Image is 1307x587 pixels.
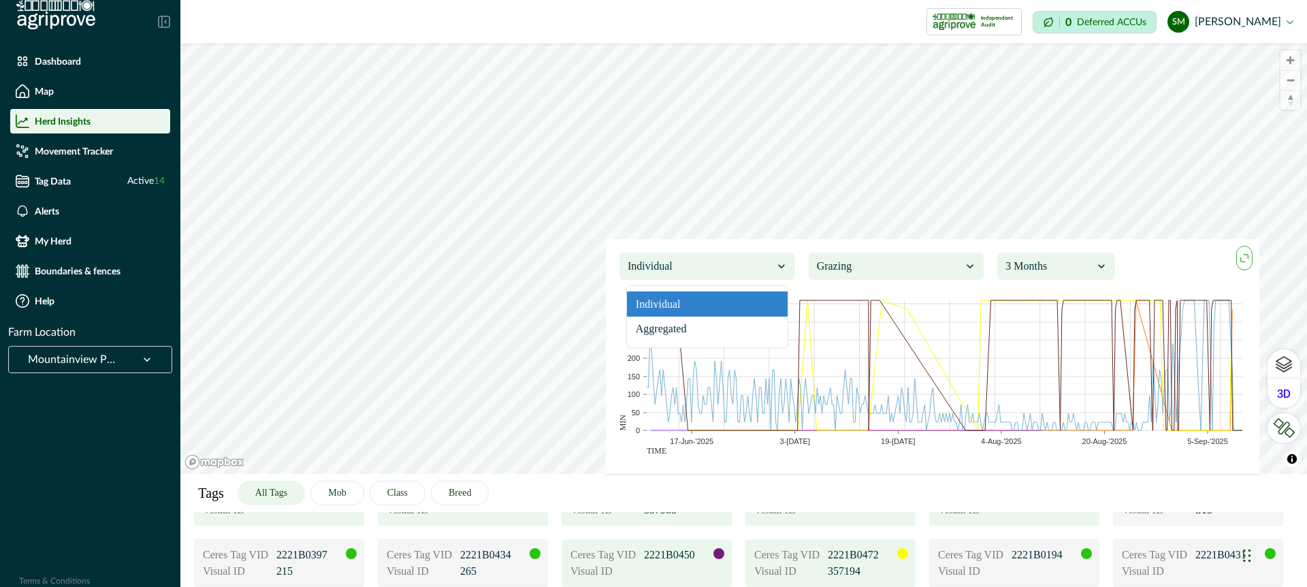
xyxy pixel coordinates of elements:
[180,44,1307,474] canvas: Map
[35,116,91,127] p: Herd Insights
[1280,91,1300,110] span: Reset bearing to north
[35,296,54,306] p: Help
[627,291,788,317] div: Individual
[10,229,170,253] a: My Herd
[35,206,59,217] p: Alerts
[35,266,120,276] p: Boundaries & fences
[1195,547,1263,563] p: 2221B0431
[1243,535,1251,576] div: Drag
[628,372,640,381] text: 150
[754,547,822,563] p: Ceres Tag VID
[1284,451,1300,467] button: Toggle attribution
[431,481,489,505] button: Breed
[1167,5,1293,38] button: steve le moenic[PERSON_NAME]
[387,547,455,563] p: Ceres Tag VID
[754,563,822,580] p: Visual ID
[1065,17,1071,28] p: 0
[10,139,170,163] a: Movement Tracker
[1273,418,1295,438] img: LkRIKP7pqK064DBUf7vatyaj0RnXiK+1zEGAAAAAElFTkSuQmCC
[35,56,81,67] p: Dashboard
[981,438,1022,446] text: 4-Aug-'2025
[203,563,271,580] p: Visual ID
[933,11,975,33] img: certification logo
[35,146,113,157] p: Movement Tracker
[1239,522,1307,587] iframe: Chat Widget
[10,199,170,223] a: Alerts
[926,8,1022,35] button: certification logoIndependent Audit
[1122,547,1190,563] p: Ceres Tag VID
[647,447,666,456] text: TIME
[460,563,528,580] p: 265
[1122,563,1190,580] p: Visual ID
[636,426,640,434] text: 0
[1012,547,1080,563] p: 2221B0194
[19,577,90,585] a: Terms & Conditions
[370,481,425,505] button: Class
[35,86,54,97] p: Map
[203,547,271,563] p: Ceres Tag VID
[276,547,344,563] p: 2221B0397
[828,547,896,563] p: 2221B0472
[10,169,170,193] a: Tag DataActive14
[780,438,810,446] text: 3-[DATE]
[10,259,170,283] a: Boundaries & fences
[184,454,244,470] a: Mapbox logo
[154,176,165,186] span: 14
[628,354,640,362] text: 200
[1236,246,1253,270] button: maxmin
[35,176,71,187] p: Tag Data
[981,15,1016,29] p: Independent Audit
[127,174,165,189] span: Active
[644,547,712,563] p: 2221B0450
[1077,17,1146,27] p: Deferred ACCUs
[938,547,1006,563] p: Ceres Tag VID
[670,438,713,446] text: 17-Jun-'2025
[632,409,640,417] text: 50
[1280,70,1300,90] button: Zoom out
[387,563,455,580] p: Visual ID
[238,481,305,505] button: All Tags
[10,109,170,133] a: Herd Insights
[198,483,223,503] p: Tags
[10,289,170,313] a: Help
[10,49,170,74] a: Dashboard
[10,79,170,104] a: Map
[1280,71,1300,90] span: Zoom out
[1187,438,1228,446] text: 5-Sep-'2025
[1280,50,1300,70] button: Zoom in
[628,390,640,398] text: 100
[618,415,628,431] text: MIN
[8,324,76,340] p: Farm Location
[1280,90,1300,110] button: Reset bearing to north
[1082,438,1127,446] text: 20-Aug-'2025
[938,563,1006,580] p: Visual ID
[881,438,916,446] text: 19-[DATE]
[276,563,344,580] p: 215
[310,481,364,505] button: Mob
[627,317,788,342] div: Aggregated
[570,547,639,563] p: Ceres Tag VID
[35,236,71,247] p: My Herd
[570,563,639,580] p: Visual ID
[828,563,896,580] p: 357194
[460,547,528,563] p: 2221B0434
